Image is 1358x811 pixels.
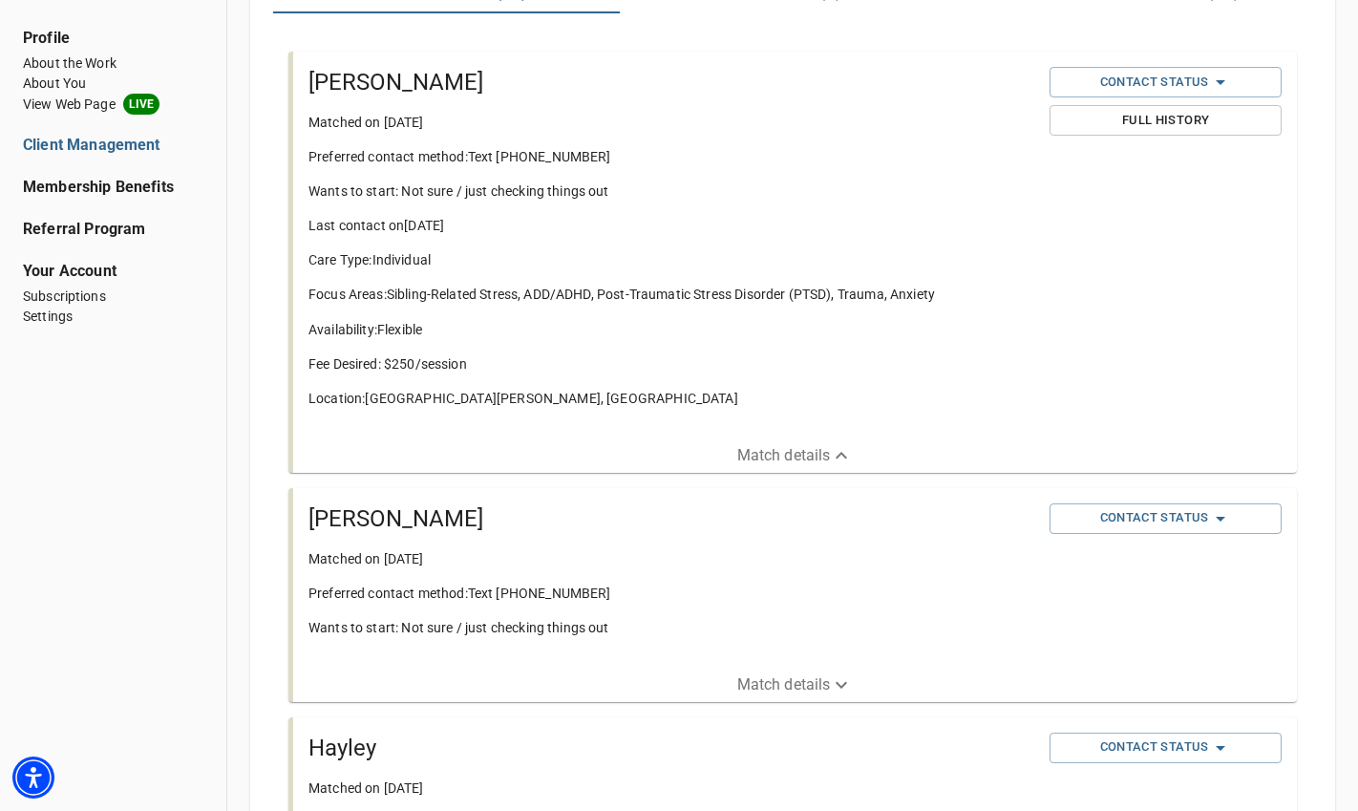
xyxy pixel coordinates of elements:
p: Preferred contact method: Text [PHONE_NUMBER] [308,584,1034,603]
p: Availability: Flexible [308,320,1034,339]
span: Full History [1059,110,1272,132]
button: Contact Status [1050,67,1282,97]
span: Contact Status [1059,507,1272,530]
p: Match details [737,444,831,467]
a: Client Management [23,134,203,157]
a: Subscriptions [23,287,203,307]
p: Wants to start: Not sure / just checking things out [308,181,1034,201]
button: Match details [293,668,1297,702]
p: Match details [737,673,831,696]
span: LIVE [123,94,160,115]
p: Matched on [DATE] [308,549,1034,568]
p: Matched on [DATE] [308,779,1034,798]
p: Care Type: Individual [308,250,1034,269]
span: Profile [23,27,203,50]
p: Last contact on [DATE] [308,216,1034,235]
p: Location: [GEOGRAPHIC_DATA][PERSON_NAME], [GEOGRAPHIC_DATA] [308,389,1034,408]
span: Your Account [23,260,203,283]
p: Preferred contact method: Text [PHONE_NUMBER] [308,147,1034,166]
span: Contact Status [1059,71,1272,94]
button: Match details [293,438,1297,473]
h5: [PERSON_NAME] [308,67,1034,97]
span: Contact Status [1059,736,1272,759]
a: Membership Benefits [23,176,203,199]
p: Fee Desired: $ 250 /session [308,354,1034,373]
a: Referral Program [23,218,203,241]
button: Contact Status [1050,503,1282,534]
div: Accessibility Menu [12,757,54,799]
p: Matched on [DATE] [308,113,1034,132]
h5: [PERSON_NAME] [308,503,1034,534]
p: Focus Areas: Sibling-Related Stress, ADD/ADHD, Post-Traumatic Stress Disorder (PTSD), Trauma, Anx... [308,285,1034,304]
button: Contact Status [1050,733,1282,763]
a: View Web PageLIVE [23,94,203,115]
a: About You [23,74,203,94]
button: Full History [1050,105,1282,136]
a: Settings [23,307,203,327]
a: About the Work [23,53,203,74]
li: View Web Page [23,94,203,115]
h5: Hayley [308,733,1034,763]
p: Wants to start: Not sure / just checking things out [308,618,1034,637]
